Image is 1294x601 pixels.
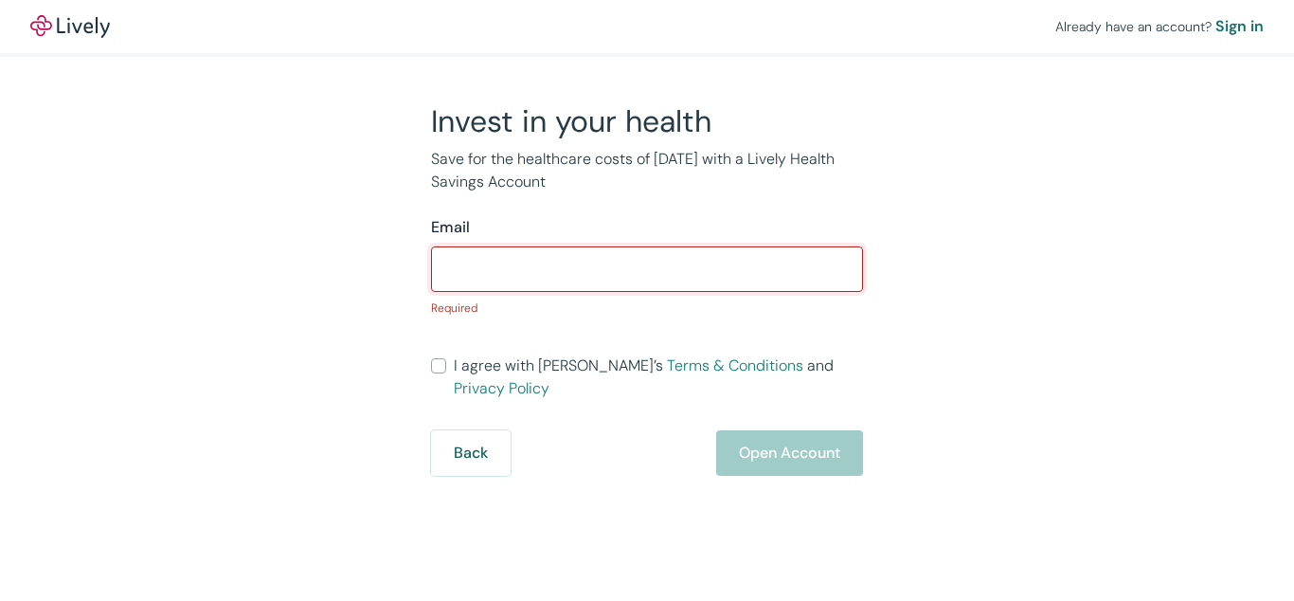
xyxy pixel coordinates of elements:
[431,102,863,140] h2: Invest in your health
[454,355,863,400] span: I agree with [PERSON_NAME]’s and
[1215,15,1264,38] a: Sign in
[667,355,803,375] a: Terms & Conditions
[1055,15,1264,38] div: Already have an account?
[454,378,549,398] a: Privacy Policy
[30,15,110,38] img: Lively
[30,15,110,38] a: LivelyLively
[431,300,863,317] p: Required
[431,216,470,239] label: Email
[431,148,863,193] p: Save for the healthcare costs of [DATE] with a Lively Health Savings Account
[431,430,511,476] button: Back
